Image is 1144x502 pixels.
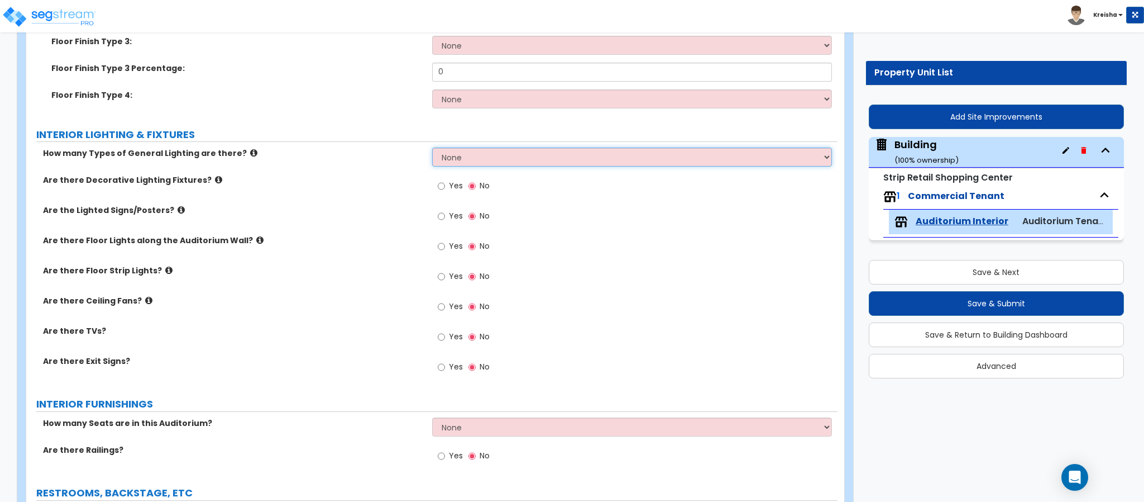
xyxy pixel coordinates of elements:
input: No [468,450,476,462]
label: INTERIOR LIGHTING & FIXTURES [36,127,837,142]
span: No [480,180,490,191]
i: click for more info! [250,149,257,157]
span: Yes [449,301,463,312]
i: click for more info! [256,236,264,244]
input: Yes [438,301,445,313]
span: Yes [449,331,463,342]
input: Yes [438,450,445,462]
input: Yes [438,361,445,373]
div: Building [894,138,959,166]
span: Yes [449,361,463,372]
label: Are there Decorative Lighting Fixtures? [43,174,424,186]
img: logo_pro_r.png [2,6,97,28]
span: Yes [449,240,463,252]
label: Floor Finish Type 3 Percentage: [51,63,424,74]
label: Are there TVs? [43,325,424,337]
label: Are there Railings? [43,444,424,456]
label: Are there Floor Strip Lights? [43,265,424,276]
button: Save & Submit [869,291,1124,316]
label: INTERIOR FURNISHINGS [36,397,837,411]
span: No [480,331,490,342]
input: No [468,180,476,192]
input: No [468,240,476,253]
label: How many Types of General Lighting are there? [43,148,424,159]
span: Auditorium Tenant [1022,215,1108,228]
img: avatar.png [1066,6,1086,25]
button: Save & Return to Building Dashboard [869,323,1124,347]
label: Are there Floor Lights along the Auditorium Wall? [43,235,424,246]
span: Commercial Tenant [908,190,1004,202]
span: 1 [897,190,900,202]
span: No [480,210,490,221]
input: No [468,331,476,343]
small: ( 100 % ownership) [894,155,959,165]
input: Yes [438,271,445,283]
label: RESTROOMS, BACKSTAGE, ETC [36,486,837,500]
input: No [468,301,476,313]
button: Save & Next [869,260,1124,285]
div: Open Intercom Messenger [1061,464,1088,491]
i: click for more info! [165,266,173,274]
div: Property Unit List [874,67,1118,79]
span: No [480,271,490,282]
input: No [468,210,476,222]
label: How many Seats are in this Auditorium? [43,418,424,429]
i: click for more info! [145,296,152,305]
label: Are there Exit Signs? [43,356,424,367]
img: tenants.png [894,215,908,229]
button: Advanced [869,354,1124,378]
span: No [480,361,490,372]
span: No [480,240,490,252]
input: Yes [438,210,445,222]
b: Kreisha [1093,11,1117,19]
i: click for more info! [178,206,185,214]
input: Yes [438,240,445,253]
span: Yes [449,180,463,191]
span: Yes [449,271,463,282]
span: Yes [449,210,463,221]
input: Yes [438,180,445,192]
input: Yes [438,331,445,343]
i: click for more info! [215,176,222,184]
small: Strip Retail Shopping Center [883,171,1013,184]
label: Are there Ceiling Fans? [43,295,424,306]
span: Building [874,138,959,166]
button: Add Site Improvements [869,105,1124,129]
input: No [468,271,476,283]
label: Floor Finish Type 3: [51,36,424,47]
span: Yes [449,450,463,461]
img: building.svg [874,138,889,152]
span: Auditorium Interior [916,215,1008,228]
label: Floor Finish Type 4: [51,89,424,101]
label: Are the Lighted Signs/Posters? [43,205,424,216]
img: tenants.png [883,190,897,203]
span: No [480,450,490,461]
input: No [468,361,476,373]
span: No [480,301,490,312]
